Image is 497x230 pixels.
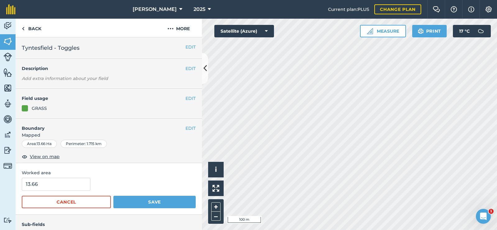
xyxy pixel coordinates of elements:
img: svg+xml;base64,PD94bWwgdmVyc2lvbj0iMS4wIiBlbmNvZGluZz0idXRmLTgiPz4KPCEtLSBHZW5lcmF0b3I6IEFkb2JlIE... [3,99,12,108]
img: svg+xml;base64,PD94bWwgdmVyc2lvbj0iMS4wIiBlbmNvZGluZz0idXRmLTgiPz4KPCEtLSBHZW5lcmF0b3I6IEFkb2JlIE... [475,25,487,37]
h4: Description [22,65,196,72]
button: Print [412,25,447,37]
img: fieldmargin Logo [6,4,16,14]
h4: Field usage [22,95,185,102]
span: [PERSON_NAME] [133,6,177,13]
span: i [215,166,217,173]
button: i [208,162,224,177]
div: Area : 13.66 Ha [22,140,57,148]
button: Satellite (Azure) [214,25,274,37]
button: More [155,19,202,37]
img: svg+xml;base64,PD94bWwgdmVyc2lvbj0iMS4wIiBlbmNvZGluZz0idXRmLTgiPz4KPCEtLSBHZW5lcmF0b3I6IEFkb2JlIE... [3,162,12,170]
img: svg+xml;base64,PD94bWwgdmVyc2lvbj0iMS4wIiBlbmNvZGluZz0idXRmLTgiPz4KPCEtLSBHZW5lcmF0b3I6IEFkb2JlIE... [3,217,12,223]
img: svg+xml;base64,PHN2ZyB4bWxucz0iaHR0cDovL3d3dy53My5vcmcvMjAwMC9zdmciIHdpZHRoPSIxOCIgaGVpZ2h0PSIyNC... [22,153,27,160]
span: 1 [489,209,494,214]
img: svg+xml;base64,PHN2ZyB4bWxucz0iaHR0cDovL3d3dy53My5vcmcvMjAwMC9zdmciIHdpZHRoPSI1NiIgaGVpZ2h0PSI2MC... [3,68,12,77]
button: + [211,202,221,212]
img: svg+xml;base64,PD94bWwgdmVyc2lvbj0iMS4wIiBlbmNvZGluZz0idXRmLTgiPz4KPCEtLSBHZW5lcmF0b3I6IEFkb2JlIE... [3,115,12,124]
img: svg+xml;base64,PHN2ZyB4bWxucz0iaHR0cDovL3d3dy53My5vcmcvMjAwMC9zdmciIHdpZHRoPSIyMCIgaGVpZ2h0PSIyNC... [167,25,174,32]
button: – [211,212,221,221]
button: EDIT [185,44,196,50]
img: svg+xml;base64,PD94bWwgdmVyc2lvbj0iMS4wIiBlbmNvZGluZz0idXRmLTgiPz4KPCEtLSBHZW5lcmF0b3I6IEFkb2JlIE... [3,130,12,139]
button: Cancel [22,196,111,208]
img: Four arrows, one pointing top left, one top right, one bottom right and the last bottom left [212,185,219,192]
span: 17 ° C [459,25,470,37]
iframe: Intercom live chat [476,209,491,224]
button: 17 °C [453,25,491,37]
button: Measure [360,25,406,37]
img: svg+xml;base64,PHN2ZyB4bWxucz0iaHR0cDovL3d3dy53My5vcmcvMjAwMC9zdmciIHdpZHRoPSI1NiIgaGVpZ2h0PSI2MC... [3,83,12,93]
img: svg+xml;base64,PHN2ZyB4bWxucz0iaHR0cDovL3d3dy53My5vcmcvMjAwMC9zdmciIHdpZHRoPSI5IiBoZWlnaHQ9IjI0Ii... [22,25,25,32]
div: Perimeter : 1.715 km [61,140,107,148]
span: Worked area [22,169,196,176]
em: Add extra information about your field [22,76,108,81]
img: svg+xml;base64,PHN2ZyB4bWxucz0iaHR0cDovL3d3dy53My5vcmcvMjAwMC9zdmciIHdpZHRoPSIxOSIgaGVpZ2h0PSIyNC... [418,27,424,35]
span: Mapped [16,132,202,138]
img: svg+xml;base64,PHN2ZyB4bWxucz0iaHR0cDovL3d3dy53My5vcmcvMjAwMC9zdmciIHdpZHRoPSIxNyIgaGVpZ2h0PSIxNy... [468,6,474,13]
h4: Sub-fields [16,221,202,228]
img: svg+xml;base64,PHN2ZyB4bWxucz0iaHR0cDovL3d3dy53My5vcmcvMjAwMC9zdmciIHdpZHRoPSI1NiIgaGVpZ2h0PSI2MC... [3,37,12,46]
span: View on map [30,153,60,160]
img: svg+xml;base64,PD94bWwgdmVyc2lvbj0iMS4wIiBlbmNvZGluZz0idXRmLTgiPz4KPCEtLSBHZW5lcmF0b3I6IEFkb2JlIE... [3,53,12,61]
a: Change plan [374,4,421,14]
img: A question mark icon [450,6,458,12]
button: Save [113,196,196,208]
button: EDIT [185,95,196,102]
img: Ruler icon [367,28,373,34]
div: GRASS [32,105,47,112]
h4: Boundary [16,119,185,132]
img: Two speech bubbles overlapping with the left bubble in the forefront [433,6,440,12]
img: svg+xml;base64,PD94bWwgdmVyc2lvbj0iMS4wIiBlbmNvZGluZz0idXRmLTgiPz4KPCEtLSBHZW5lcmF0b3I6IEFkb2JlIE... [3,21,12,31]
a: Back [16,19,48,37]
span: Tyntesfield - Toggles [22,44,80,52]
span: 2025 [194,6,205,13]
span: Current plan : PLUS [328,6,369,13]
button: View on map [22,153,60,160]
button: EDIT [185,65,196,72]
img: svg+xml;base64,PD94bWwgdmVyc2lvbj0iMS4wIiBlbmNvZGluZz0idXRmLTgiPz4KPCEtLSBHZW5lcmF0b3I6IEFkb2JlIE... [3,146,12,155]
img: A cog icon [485,6,492,12]
button: EDIT [185,125,196,132]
